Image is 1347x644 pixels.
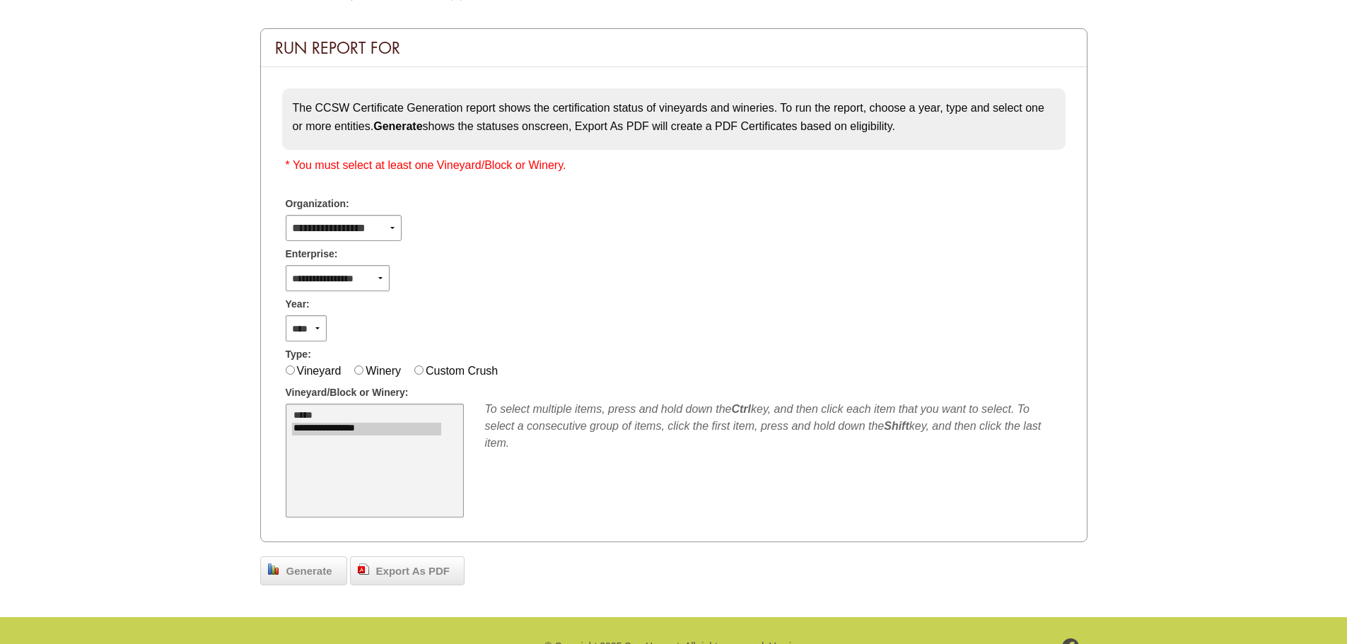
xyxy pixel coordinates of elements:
[350,556,465,586] a: Export As PDF
[884,420,909,432] b: Shift
[286,385,409,400] span: Vineyard/Block or Winery:
[297,365,342,377] label: Vineyard
[260,556,347,586] a: Generate
[426,365,498,377] label: Custom Crush
[366,365,401,377] label: Winery
[731,403,751,415] b: Ctrl
[373,120,422,132] strong: Generate
[358,563,369,575] img: doc_pdf.png
[261,29,1087,67] div: Run Report For
[286,159,566,171] span: * You must select at least one Vineyard/Block or Winery.
[286,297,310,312] span: Year:
[268,563,279,575] img: chart_bar.png
[485,401,1062,452] div: To select multiple items, press and hold down the key, and then click each item that you want to ...
[369,563,457,580] span: Export As PDF
[279,563,339,580] span: Generate
[293,99,1055,135] p: The CCSW Certificate Generation report shows the certification status of vineyards and wineries. ...
[286,247,338,262] span: Enterprise:
[286,347,311,362] span: Type:
[286,197,349,211] span: Organization:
